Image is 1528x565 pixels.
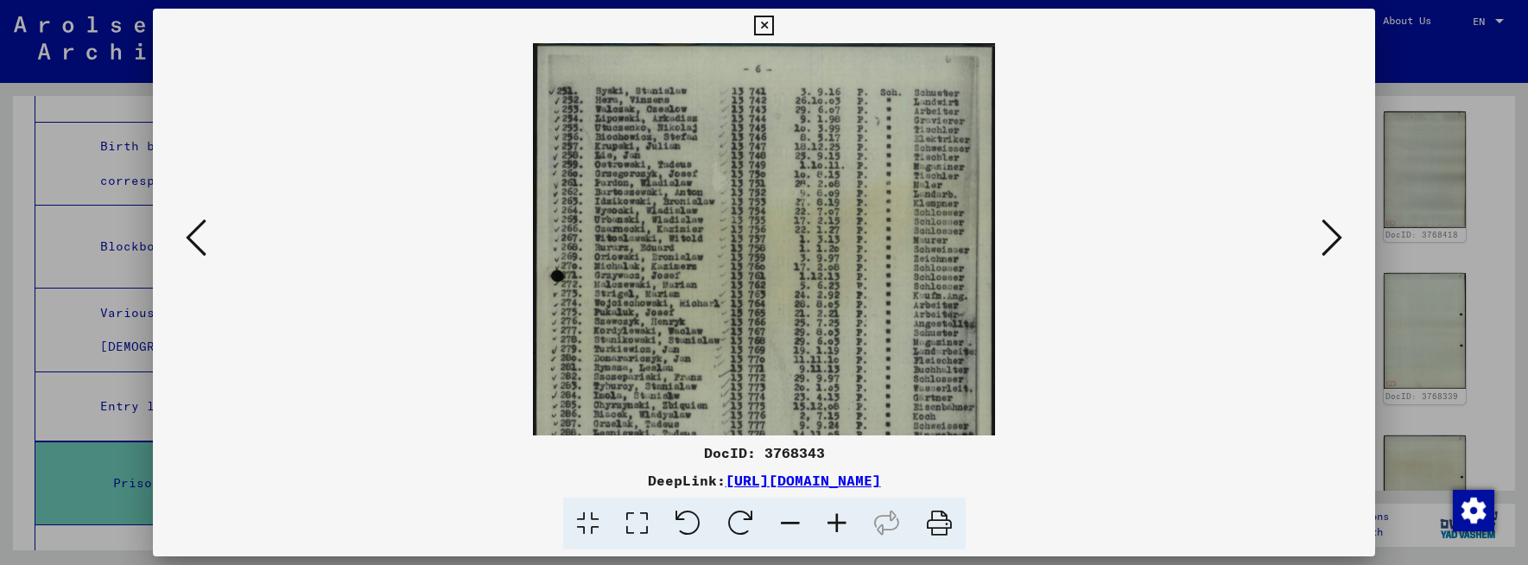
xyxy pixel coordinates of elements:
[1452,489,1493,530] div: Change consent
[726,472,881,489] a: [URL][DOMAIN_NAME]
[153,470,1375,491] div: DeepLink:
[1453,490,1494,531] img: Change consent
[153,442,1375,463] div: DocID: 3768343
